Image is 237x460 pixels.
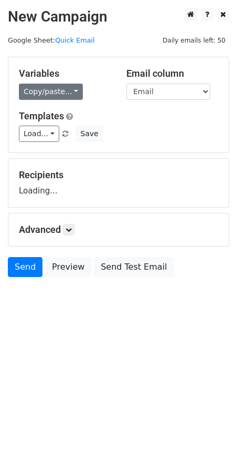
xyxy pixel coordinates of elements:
a: Send [8,257,42,277]
a: Daily emails left: 50 [159,36,229,44]
small: Google Sheet: [8,36,95,44]
iframe: Chat Widget [185,410,237,460]
h5: Email column [126,68,218,79]
a: Copy/paste... [19,84,83,100]
h2: New Campaign [8,8,229,26]
span: Daily emails left: 50 [159,35,229,46]
h5: Advanced [19,224,218,236]
a: Preview [45,257,91,277]
a: Templates [19,110,64,121]
h5: Variables [19,68,111,79]
div: Loading... [19,169,218,197]
button: Save [76,126,103,142]
h5: Recipients [19,169,218,181]
a: Load... [19,126,59,142]
a: Send Test Email [94,257,174,277]
a: Quick Email [55,36,94,44]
